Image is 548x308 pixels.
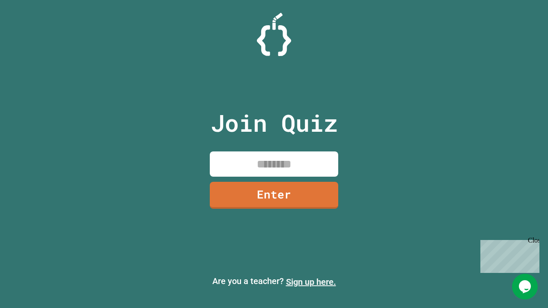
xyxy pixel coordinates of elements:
[210,182,338,209] a: Enter
[3,3,59,54] div: Chat with us now!Close
[512,274,539,299] iframe: chat widget
[211,105,338,141] p: Join Quiz
[286,277,336,287] a: Sign up here.
[7,275,541,288] p: Are you a teacher?
[257,13,291,56] img: Logo.svg
[477,237,539,273] iframe: chat widget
